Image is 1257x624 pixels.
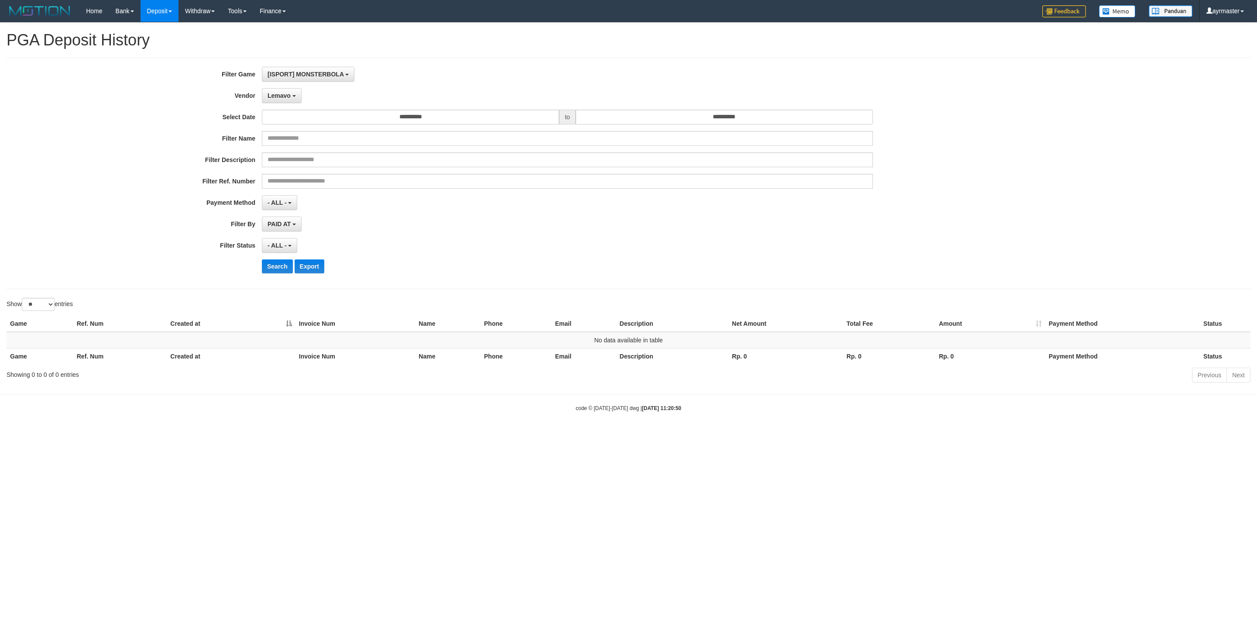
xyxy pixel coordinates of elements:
[415,348,481,364] th: Name
[935,348,1045,364] th: Rp. 0
[935,316,1045,332] th: Amount: activate to sort column ascending
[7,367,517,379] div: Showing 0 to 0 of 0 entries
[262,195,297,210] button: - ALL -
[1149,5,1192,17] img: panduan.png
[268,199,287,206] span: - ALL -
[415,316,481,332] th: Name
[262,217,302,231] button: PAID AT
[1200,316,1250,332] th: Status
[268,242,287,249] span: - ALL -
[262,238,297,253] button: - ALL -
[552,316,616,332] th: Email
[728,348,843,364] th: Rp. 0
[167,348,295,364] th: Created at
[7,298,73,311] label: Show entries
[262,259,293,273] button: Search
[22,298,55,311] select: Showentries
[481,348,552,364] th: Phone
[262,67,354,82] button: [ISPORT] MONSTERBOLA
[268,92,291,99] span: Lemavo
[1045,348,1200,364] th: Payment Method
[843,316,936,332] th: Total Fee
[295,259,324,273] button: Export
[728,316,843,332] th: Net Amount
[1045,316,1200,332] th: Payment Method
[642,405,681,411] strong: [DATE] 11:20:50
[295,316,415,332] th: Invoice Num
[843,348,936,364] th: Rp. 0
[268,221,291,228] span: PAID AT
[73,348,167,364] th: Ref. Num
[1192,368,1227,383] a: Previous
[1042,5,1086,17] img: Feedback.jpg
[552,348,616,364] th: Email
[1099,5,1136,17] img: Button%20Memo.svg
[268,71,343,78] span: [ISPORT] MONSTERBOLA
[616,316,729,332] th: Description
[559,110,576,124] span: to
[481,316,552,332] th: Phone
[616,348,729,364] th: Description
[1200,348,1250,364] th: Status
[7,4,73,17] img: MOTION_logo.png
[7,316,73,332] th: Game
[73,316,167,332] th: Ref. Num
[7,332,1250,348] td: No data available in table
[7,348,73,364] th: Game
[7,31,1250,49] h1: PGA Deposit History
[295,348,415,364] th: Invoice Num
[167,316,295,332] th: Created at: activate to sort column descending
[576,405,681,411] small: code © [DATE]-[DATE] dwg |
[1226,368,1250,383] a: Next
[262,88,302,103] button: Lemavo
